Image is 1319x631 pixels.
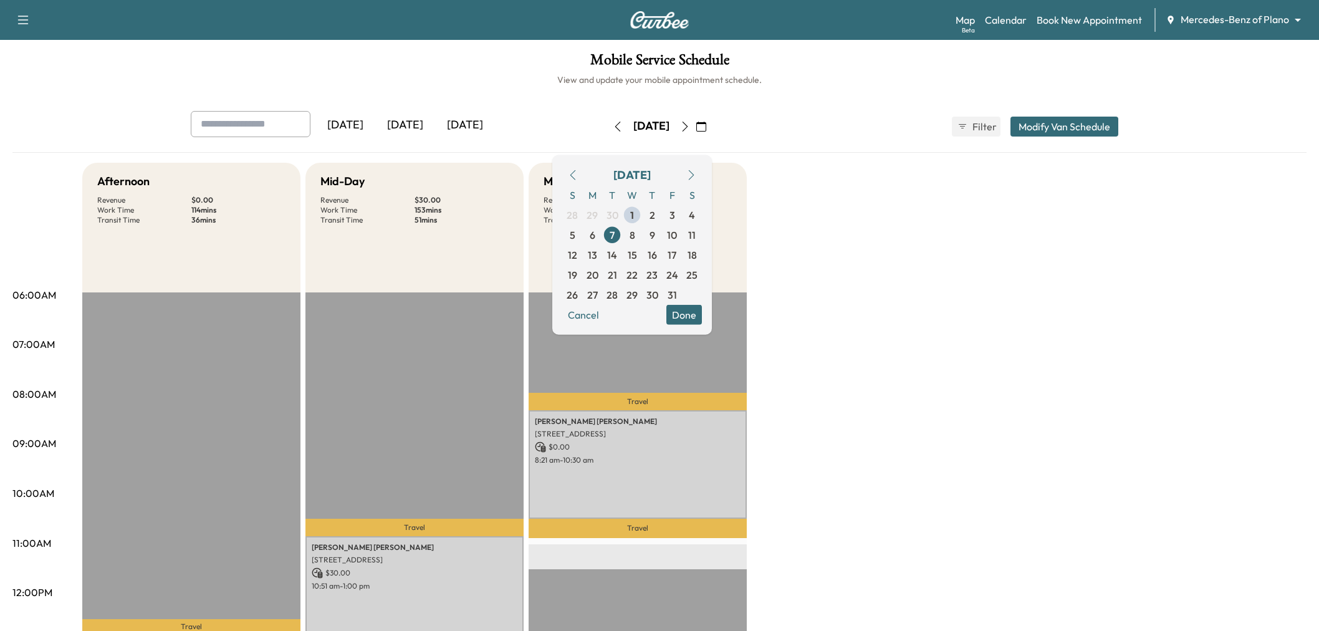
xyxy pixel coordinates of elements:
h5: Morning [544,173,585,190]
p: 10:51 am - 1:00 pm [312,581,517,591]
p: 12:00PM [12,585,52,600]
div: [DATE] [375,111,435,140]
p: Revenue [544,195,638,205]
p: 10:00AM [12,486,54,501]
p: Revenue [320,195,415,205]
p: 06:00AM [12,287,56,302]
button: Filter [952,117,1000,137]
button: Done [666,304,702,324]
span: 24 [666,267,678,282]
span: 23 [646,267,658,282]
span: T [642,185,662,205]
p: Travel [305,519,524,536]
p: [PERSON_NAME] [PERSON_NAME] [535,417,741,426]
span: S [562,185,582,205]
span: Filter [972,119,995,134]
span: 3 [669,207,675,222]
span: 29 [587,207,598,222]
span: 12 [568,247,577,262]
p: 114 mins [191,205,285,215]
p: 11:00AM [12,536,51,551]
p: Transit Time [544,215,638,225]
span: 17 [668,247,676,262]
p: $ 0.00 [535,441,741,453]
a: Book New Appointment [1037,12,1142,27]
span: 26 [567,287,578,302]
span: 6 [590,227,595,242]
span: 30 [607,207,618,222]
h5: Afternoon [97,173,150,190]
h1: Mobile Service Schedule [12,52,1307,74]
p: $ 0.00 [191,195,285,205]
span: M [582,185,602,205]
span: 15 [628,247,637,262]
a: Calendar [985,12,1027,27]
p: [STREET_ADDRESS] [312,555,517,565]
div: [DATE] [435,111,495,140]
span: 27 [587,287,598,302]
span: 11 [688,227,696,242]
span: 18 [688,247,697,262]
span: 25 [686,267,698,282]
p: Revenue [97,195,191,205]
span: 13 [588,247,597,262]
p: 08:00AM [12,387,56,402]
div: [DATE] [315,111,375,140]
span: 29 [626,287,638,302]
p: 09:00AM [12,436,56,451]
a: MapBeta [956,12,975,27]
span: S [682,185,702,205]
span: 10 [667,227,677,242]
span: 1 [630,207,634,222]
span: 20 [587,267,598,282]
p: 8:21 am - 10:30 am [535,455,741,465]
span: W [622,185,642,205]
p: 153 mins [415,205,509,215]
p: Work Time [320,205,415,215]
p: Transit Time [97,215,191,225]
img: Curbee Logo [630,11,689,29]
span: 21 [608,267,617,282]
span: 28 [567,207,578,222]
span: 2 [650,207,655,222]
span: 28 [607,287,618,302]
p: 07:00AM [12,337,55,352]
h6: View and update your mobile appointment schedule. [12,74,1307,86]
p: Travel [529,519,747,538]
div: [DATE] [613,166,651,183]
span: 31 [668,287,677,302]
p: 51 mins [415,215,509,225]
p: Work Time [544,205,638,215]
span: F [662,185,682,205]
span: 16 [648,247,657,262]
span: T [602,185,622,205]
p: Travel [529,393,747,410]
button: Modify Van Schedule [1010,117,1118,137]
p: Transit Time [320,215,415,225]
div: [DATE] [633,118,669,134]
p: $ 30.00 [415,195,509,205]
p: 36 mins [191,215,285,225]
span: 30 [646,287,658,302]
h5: Mid-Day [320,173,365,190]
p: Work Time [97,205,191,215]
span: Mercedes-Benz of Plano [1181,12,1289,27]
span: 14 [607,247,617,262]
span: 7 [610,227,615,242]
span: 4 [689,207,695,222]
p: [PERSON_NAME] [PERSON_NAME] [312,542,517,552]
button: Cancel [562,304,605,324]
p: $ 30.00 [312,567,517,579]
span: 8 [630,227,635,242]
span: 19 [568,267,577,282]
div: Beta [962,26,975,35]
span: 22 [626,267,638,282]
span: 5 [570,227,575,242]
p: [STREET_ADDRESS] [535,429,741,439]
span: 9 [650,227,655,242]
